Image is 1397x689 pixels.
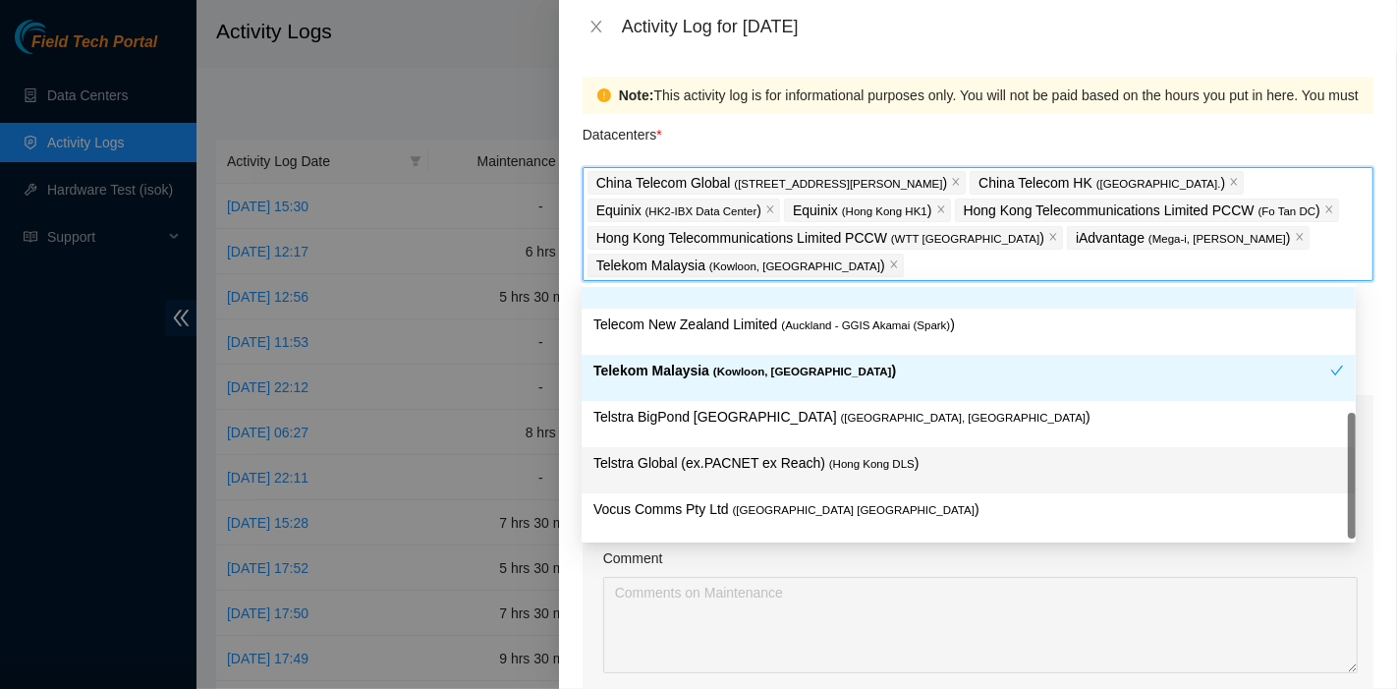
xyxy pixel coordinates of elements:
p: Telekom Malaysia ) [596,255,885,277]
p: Vocus Comms Pty Ltd ) [593,498,1344,521]
p: China Telecom Global ) [596,172,947,195]
span: close [1295,232,1305,244]
p: Datacenters [583,114,662,145]
span: close [765,204,775,216]
span: close [588,19,604,34]
p: Telstra Global (ex.PACNET ex Reach) ) [593,452,1344,475]
span: ( HK2-IBX Data Center [645,205,757,217]
p: Telekom Malaysia ) [593,360,1330,382]
span: ( Kowloon, [GEOGRAPHIC_DATA] [709,260,880,272]
span: close [936,204,946,216]
div: Activity Log for [DATE] [622,16,1373,37]
span: ( Fo Tan DC [1258,205,1316,217]
span: close [1048,232,1058,244]
p: Equinix ) [596,200,761,222]
span: close [951,177,961,189]
p: Hong Kong Telecommunications Limited PCCW ) [596,227,1044,250]
p: Telstra BigPond [GEOGRAPHIC_DATA] ) [593,406,1344,429]
span: close [889,259,899,271]
span: ( [STREET_ADDRESS][PERSON_NAME] [734,178,942,190]
p: Hong Kong Telecommunications Limited PCCW ) [964,200,1320,222]
textarea: Comment [603,577,1358,673]
span: exclamation-circle [597,88,611,102]
label: Comment [603,547,663,569]
span: ( Mega-i, [PERSON_NAME] [1148,233,1286,245]
button: Close [583,18,610,36]
span: check [1330,364,1344,377]
p: iAdvantage ) [1076,227,1291,250]
p: Equinix ) [793,200,931,222]
span: ( Auckland - GGIS Akamai (Spark) [781,319,950,331]
span: ( Kowloon, [GEOGRAPHIC_DATA] [713,366,892,377]
span: ( Hong Kong DLS [829,458,915,470]
span: close [1229,177,1239,189]
span: ( [GEOGRAPHIC_DATA]. [1096,178,1221,190]
p: Telecom New Zealand Limited ) [593,314,1344,336]
strong: Note: [619,85,654,106]
span: ( [GEOGRAPHIC_DATA] [GEOGRAPHIC_DATA] [733,504,975,516]
p: China Telecom HK ) [978,172,1225,195]
span: ( [GEOGRAPHIC_DATA], [GEOGRAPHIC_DATA] [841,412,1087,424]
span: close [1324,204,1334,216]
span: ( Hong Kong HK1 [842,205,927,217]
span: ( WTT [GEOGRAPHIC_DATA] [891,233,1039,245]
